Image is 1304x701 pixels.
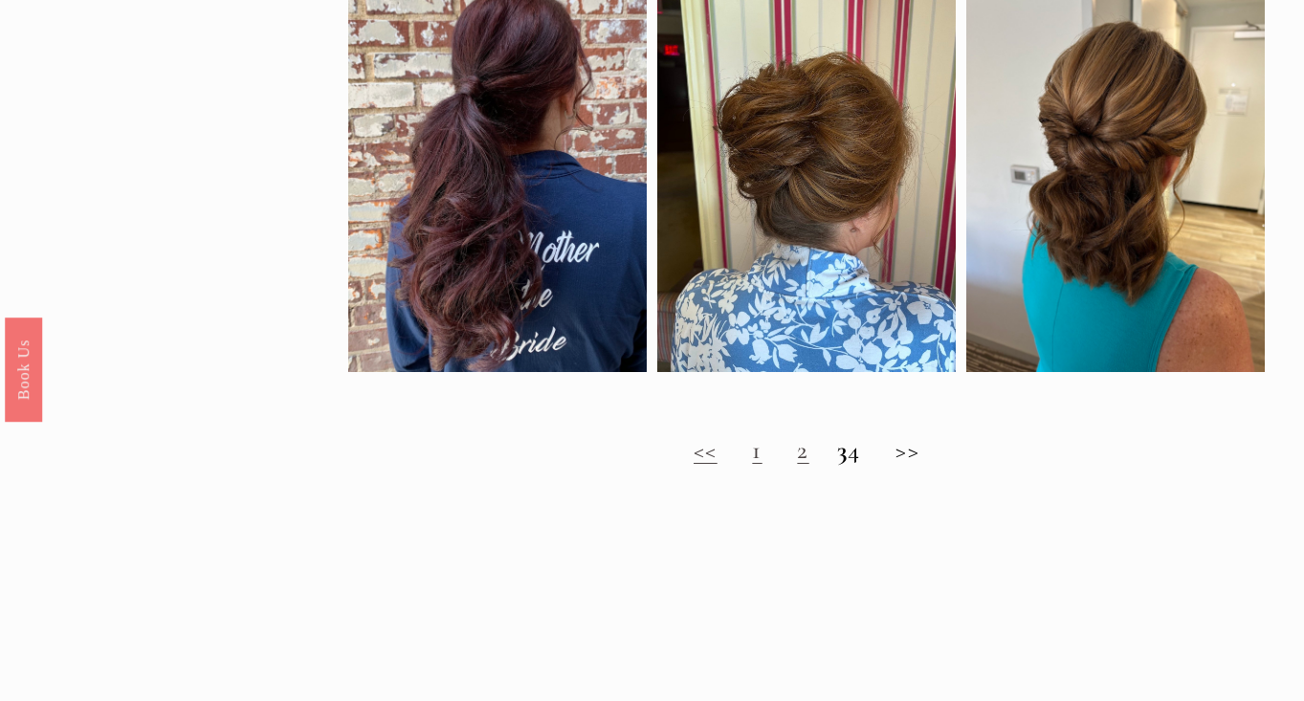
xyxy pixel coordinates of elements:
a: Book Us [5,317,42,421]
strong: 3 [837,434,848,466]
a: 2 [797,434,808,466]
h2: 4 >> [348,435,1265,465]
a: << [694,434,718,466]
a: 1 [752,434,762,466]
